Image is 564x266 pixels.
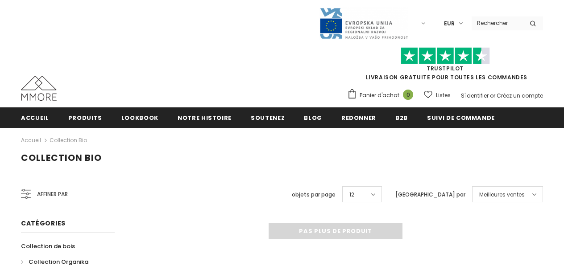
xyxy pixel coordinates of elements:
a: Collection de bois [21,238,75,254]
img: Cas MMORE [21,76,57,101]
span: Collection de bois [21,242,75,250]
img: Faites confiance aux étoiles pilotes [401,47,490,65]
input: Search Site [472,16,523,29]
a: Notre histoire [178,107,232,127]
span: Produits [68,114,102,122]
a: Lookbook [121,107,158,127]
a: Panier d'achat 0 [347,89,418,102]
span: Lookbook [121,114,158,122]
a: Javni Razpis [319,19,408,27]
a: S'identifier [461,92,489,99]
span: Listes [436,91,451,100]
span: Redonner [341,114,376,122]
a: Suivi de commande [427,107,495,127]
a: Accueil [21,135,41,146]
span: Suivi de commande [427,114,495,122]
span: EUR [444,19,455,28]
a: TrustPilot [427,65,464,72]
a: Redonner [341,107,376,127]
a: Listes [424,87,451,103]
span: Catégories [21,219,66,228]
span: Notre histoire [178,114,232,122]
span: 0 [403,90,413,100]
span: soutenez [251,114,285,122]
span: B2B [395,114,408,122]
span: Accueil [21,114,49,122]
span: Blog [304,114,322,122]
span: Panier d'achat [360,91,399,100]
a: Blog [304,107,322,127]
span: 12 [349,190,354,199]
span: LIVRAISON GRATUITE POUR TOUTES LES COMMANDES [347,51,543,81]
a: soutenez [251,107,285,127]
span: Collection Organika [29,258,88,266]
img: Javni Razpis [319,7,408,40]
a: Accueil [21,107,49,127]
span: Meilleures ventes [479,190,525,199]
a: B2B [395,107,408,127]
a: Produits [68,107,102,127]
span: Collection Bio [21,151,102,164]
a: Créez un compte [497,92,543,99]
span: Affiner par [37,189,68,199]
label: [GEOGRAPHIC_DATA] par [395,190,465,199]
a: Collection Bio [50,136,87,144]
label: objets par page [292,190,336,199]
span: or [490,92,495,99]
